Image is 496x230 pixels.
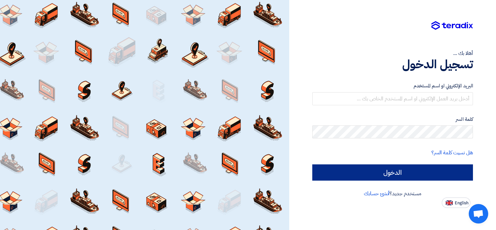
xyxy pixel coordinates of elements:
input: أدخل بريد العمل الإلكتروني او اسم المستخدم الخاص بك ... [312,92,473,105]
button: English [442,198,470,208]
input: الدخول [312,164,473,181]
div: مستخدم جديد؟ [312,190,473,198]
div: Open chat [469,204,488,224]
label: البريد الإلكتروني او اسم المستخدم [312,82,473,90]
div: أهلا بك ... [312,49,473,57]
label: كلمة السر [312,116,473,123]
a: هل نسيت كلمة السر؟ [431,149,473,157]
a: أنشئ حسابك [364,190,390,198]
h1: تسجيل الدخول [312,57,473,71]
span: English [455,201,468,205]
img: Teradix logo [431,21,473,30]
img: en-US.png [446,200,453,205]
